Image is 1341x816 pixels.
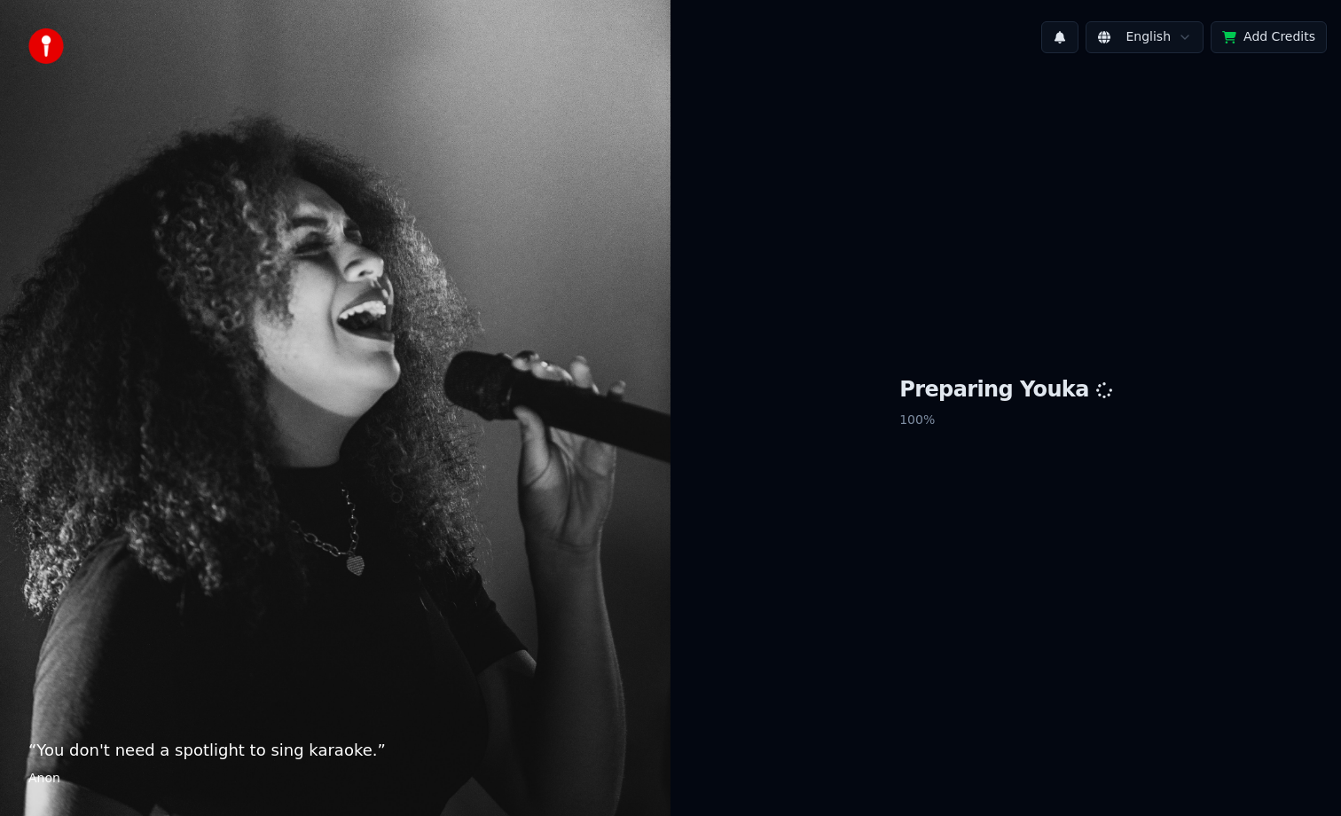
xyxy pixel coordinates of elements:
img: youka [28,28,64,64]
p: 100 % [899,404,1112,436]
h1: Preparing Youka [899,376,1112,404]
p: “ You don't need a spotlight to sing karaoke. ” [28,738,642,763]
button: Add Credits [1211,21,1327,53]
footer: Anon [28,770,642,788]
